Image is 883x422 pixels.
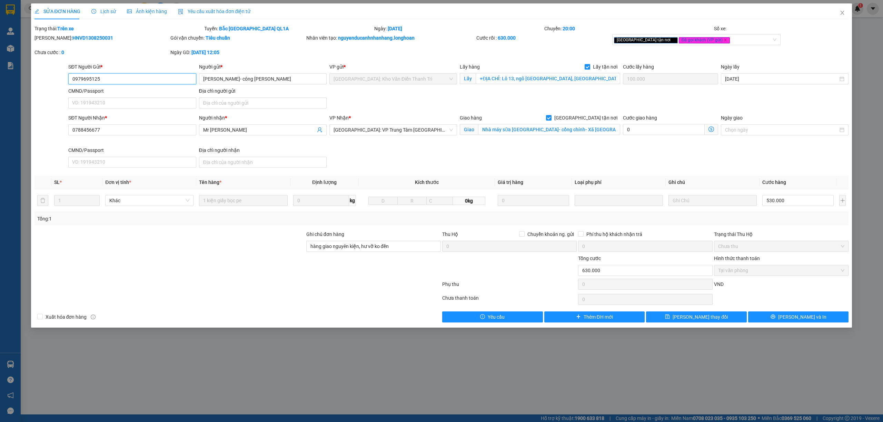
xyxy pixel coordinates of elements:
[397,197,427,205] input: R
[714,230,849,238] div: Trạng thái Thu Hộ
[584,230,645,238] span: Phí thu hộ khách nhận trả
[178,9,183,14] img: icon
[61,50,64,55] b: 0
[57,26,74,31] b: Trên xe
[415,179,439,185] span: Kích thước
[199,97,327,109] input: Địa chỉ của người gửi
[718,265,844,276] span: Tại văn phòng
[170,49,305,56] div: Ngày GD:
[833,3,852,23] button: Close
[623,64,654,70] label: Cước lấy hàng
[713,25,849,32] div: Số xe:
[68,63,196,71] div: SĐT Người Gửi
[441,294,577,306] div: Chưa thanh toán
[718,241,844,251] span: Chưa thu
[37,215,340,223] div: Tổng: 1
[460,124,478,135] span: Giao
[584,313,613,321] span: Thêm ĐH mới
[127,9,132,14] span: picture
[578,256,601,261] span: Tổng cước
[453,197,485,205] span: 0kg
[840,10,845,16] span: close
[460,64,480,70] span: Lấy hàng
[43,313,90,321] span: Xuất hóa đơn hàng
[191,50,219,55] b: [DATE] 12:05
[105,179,131,185] span: Đơn vị tính
[388,26,402,31] b: [DATE]
[673,313,728,321] span: [PERSON_NAME] thay đổi
[623,115,657,121] label: Cước giao hàng
[199,114,327,122] div: Người nhận
[623,73,718,84] input: Cước lấy hàng
[199,63,327,71] div: Người gửi
[498,195,569,206] input: 0
[442,311,543,322] button: exclamation-circleYêu cầu
[68,114,196,122] div: SĐT Người Nhận
[714,281,724,287] span: VND
[306,34,475,42] div: Nhân viên tạo:
[54,179,60,185] span: SL
[368,197,398,205] input: D
[34,9,39,14] span: edit
[199,87,327,95] div: Địa chỉ người gửi
[646,311,747,322] button: save[PERSON_NAME] thay đổi
[68,87,196,95] div: CMND/Passport
[748,311,849,322] button: printer[PERSON_NAME] và In
[708,126,714,132] span: dollar-circle
[498,179,523,185] span: Giá trị hàng
[525,230,577,238] span: Chuyển khoản ng. gửi
[460,115,482,121] span: Giao hàng
[199,195,287,206] input: VD: Bàn, Ghế
[590,63,620,71] span: Lấy tận nơi
[563,26,575,31] b: 20:00
[623,124,705,135] input: Cước giao hàng
[170,34,305,42] div: Gói vận chuyển:
[34,49,169,56] div: Chưa cước :
[72,35,113,41] b: HNVD1308250031
[724,38,727,42] span: close
[460,73,476,84] span: Lấy
[91,315,96,319] span: info-circle
[178,9,251,14] span: Yêu cầu xuất hóa đơn điện tử
[572,176,666,189] th: Loại phụ phí
[839,195,846,206] button: plus
[219,26,289,31] b: Bắc [GEOGRAPHIC_DATA] QL1A
[614,37,678,43] span: [GEOGRAPHIC_DATA] tận nơi
[68,146,196,154] div: CMND/Passport
[576,314,581,320] span: plus
[91,9,96,14] span: clock-circle
[306,241,441,252] input: Ghi chú đơn hàng
[771,314,775,320] span: printer
[778,313,826,321] span: [PERSON_NAME] và In
[338,35,415,41] b: nguyenducanhnhanhang.longhoan
[721,64,740,70] label: Ngày lấy
[544,311,645,322] button: plusThêm ĐH mới
[334,125,453,135] span: Khánh Hòa: VP Trung Tâm TP Nha Trang
[199,146,327,154] div: Địa chỉ người nhận
[37,195,48,206] button: delete
[679,37,730,43] span: Đã gọi khách (VP gửi)
[714,256,760,261] label: Hình thức thanh toán
[665,314,670,320] span: save
[306,231,344,237] label: Ghi chú đơn hàng
[206,35,230,41] b: Tiêu chuẩn
[498,35,516,41] b: 630.000
[204,25,374,32] div: Tuyến:
[544,25,714,32] div: Chuyến:
[34,25,204,32] div: Trạng thái:
[312,179,337,185] span: Định lượng
[441,280,577,292] div: Phụ thu
[725,75,838,83] input: Ngày lấy
[442,231,458,237] span: Thu Hộ
[127,9,167,14] span: Ảnh kiện hàng
[374,25,544,32] div: Ngày:
[426,197,453,205] input: C
[488,313,505,321] span: Yêu cầu
[34,34,169,42] div: [PERSON_NAME]:
[349,195,356,206] span: kg
[476,34,611,42] div: Cước rồi :
[721,115,743,121] label: Ngày giao
[476,73,620,84] input: Lấy tận nơi
[552,114,620,122] span: [GEOGRAPHIC_DATA] tận nơi
[725,126,838,134] input: Ngày giao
